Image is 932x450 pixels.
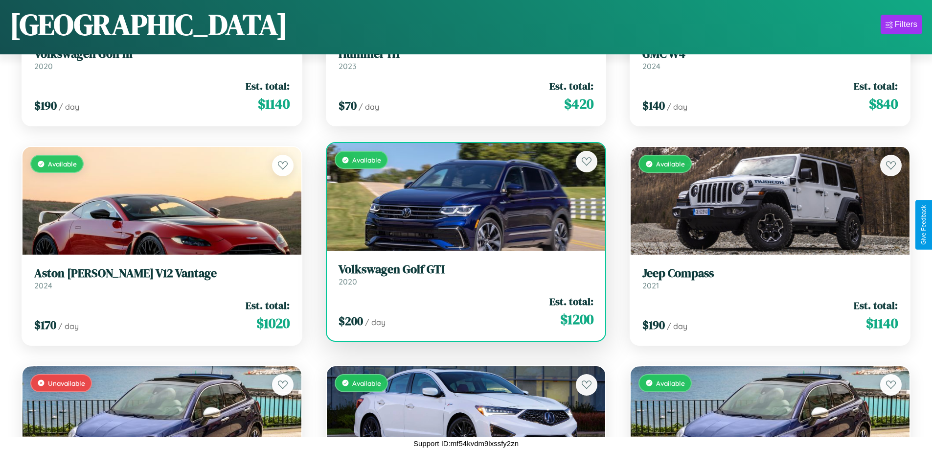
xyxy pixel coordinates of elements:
[881,15,922,34] button: Filters
[339,47,594,71] a: Hummer H12023
[564,94,593,114] span: $ 420
[34,266,290,281] h3: Aston [PERSON_NAME] V12 Vantage
[10,4,288,45] h1: [GEOGRAPHIC_DATA]
[920,205,927,245] div: Give Feedback
[34,61,53,71] span: 2020
[866,313,898,333] span: $ 1140
[667,102,687,112] span: / day
[339,262,594,277] h3: Volkswagen Golf GTI
[339,313,363,329] span: $ 200
[854,298,898,312] span: Est. total:
[656,379,685,387] span: Available
[895,20,917,29] div: Filters
[34,266,290,290] a: Aston [PERSON_NAME] V12 Vantage2024
[34,47,290,71] a: Volkswagen Golf III2020
[365,317,386,327] span: / day
[339,262,594,286] a: Volkswagen Golf GTI2020
[339,47,594,61] h3: Hummer H1
[256,313,290,333] span: $ 1020
[656,160,685,168] span: Available
[642,47,898,71] a: GMC W42024
[642,317,665,333] span: $ 190
[642,97,665,114] span: $ 140
[642,47,898,61] h3: GMC W4
[48,160,77,168] span: Available
[48,379,85,387] span: Unavailable
[549,79,593,93] span: Est. total:
[59,102,79,112] span: / day
[258,94,290,114] span: $ 1140
[34,281,52,290] span: 2024
[352,379,381,387] span: Available
[339,97,357,114] span: $ 70
[560,309,593,329] span: $ 1200
[34,47,290,61] h3: Volkswagen Golf III
[246,79,290,93] span: Est. total:
[642,61,660,71] span: 2024
[34,97,57,114] span: $ 190
[359,102,379,112] span: / day
[854,79,898,93] span: Est. total:
[246,298,290,312] span: Est. total:
[667,321,687,331] span: / day
[642,281,659,290] span: 2021
[34,317,56,333] span: $ 170
[339,277,357,286] span: 2020
[642,266,898,281] h3: Jeep Compass
[549,294,593,308] span: Est. total:
[413,437,519,450] p: Support ID: mf54kvdm9lxssfy2zn
[642,266,898,290] a: Jeep Compass2021
[869,94,898,114] span: $ 840
[352,156,381,164] span: Available
[339,61,356,71] span: 2023
[58,321,79,331] span: / day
